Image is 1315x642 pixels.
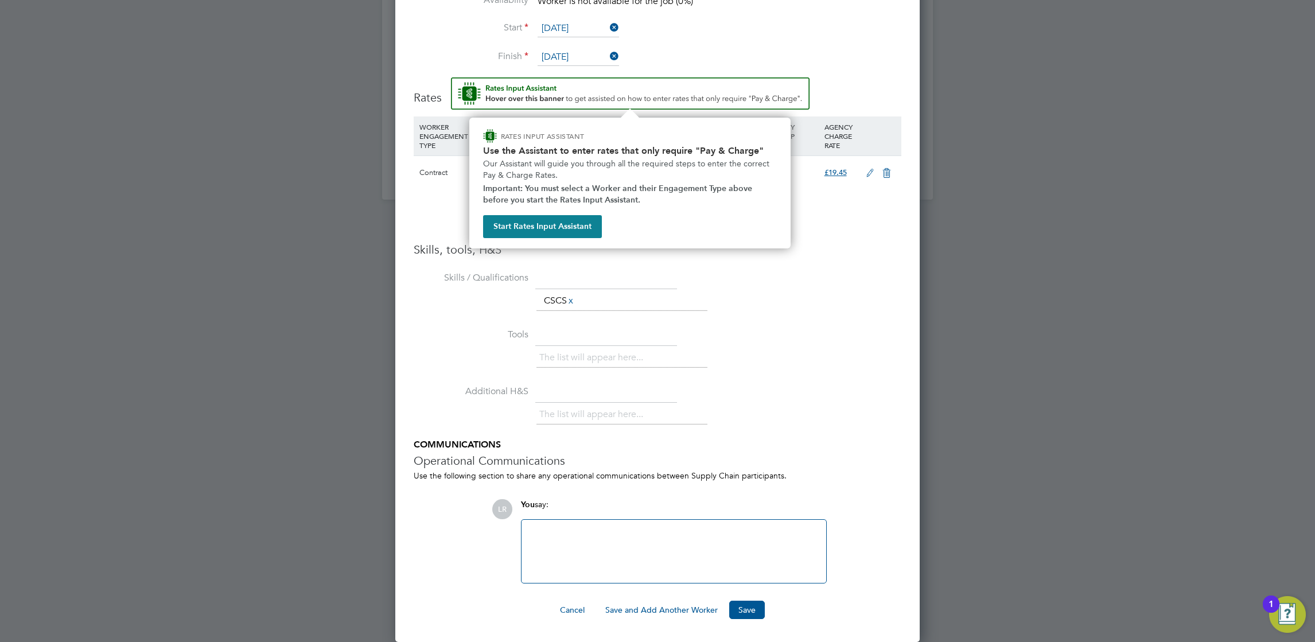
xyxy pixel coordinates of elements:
[474,116,532,146] div: RATE NAME
[483,215,602,238] button: Start Rates Input Assistant
[501,131,645,141] p: RATES INPUT ASSISTANT
[483,145,777,156] h2: Use the Assistant to enter rates that only require "Pay & Charge"
[729,601,765,619] button: Save
[648,116,706,146] div: HOLIDAY PAY
[414,272,528,284] label: Skills / Qualifications
[824,168,847,177] span: £19.45
[414,77,901,105] h3: Rates
[414,439,901,451] h5: COMMUNICATIONS
[414,386,528,398] label: Additional H&S
[539,407,648,422] li: The list will appear here...
[822,116,860,155] div: AGENCY CHARGE RATE
[1269,604,1274,619] div: 1
[539,293,579,309] li: CSCS
[1269,596,1306,633] button: Open Resource Center, 1 new notification
[414,453,901,468] h3: Operational Communications
[492,499,512,519] span: LR
[538,20,619,37] input: Select one
[451,77,810,110] button: Rate Assistant
[417,116,474,155] div: WORKER ENGAGEMENT TYPE
[414,50,528,63] label: Finish
[417,156,474,189] div: Contract
[483,129,497,143] img: ENGAGE Assistant Icon
[414,329,528,341] label: Tools
[414,242,901,257] h3: Skills, tools, H&S
[414,22,528,34] label: Start
[596,601,727,619] button: Save and Add Another Worker
[532,116,590,146] div: RATE TYPE
[469,118,791,248] div: How to input Rates that only require Pay & Charge
[764,116,822,146] div: AGENCY MARKUP
[706,116,764,146] div: EMPLOYER COST
[539,350,648,365] li: The list will appear here...
[483,184,754,205] strong: Important: You must select a Worker and their Engagement Type above before you start the Rates In...
[590,116,648,146] div: WORKER PAY RATE
[567,293,575,308] a: x
[521,500,535,509] span: You
[551,601,594,619] button: Cancel
[414,470,901,481] div: Use the following section to share any operational communications between Supply Chain participants.
[538,49,619,66] input: Select one
[521,499,827,519] div: say:
[483,158,777,181] p: Our Assistant will guide you through all the required steps to enter the correct Pay & Charge Rates.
